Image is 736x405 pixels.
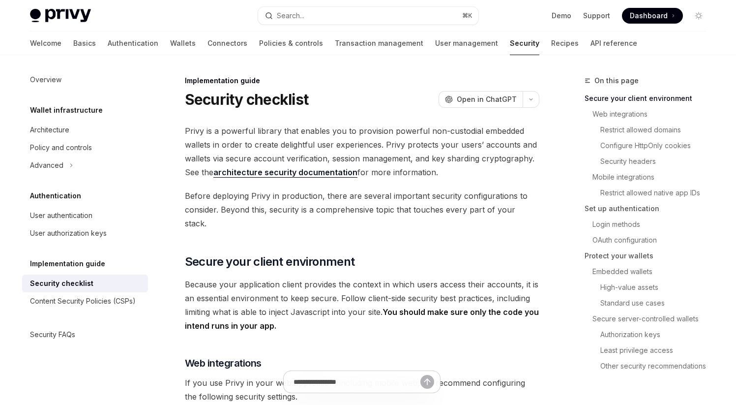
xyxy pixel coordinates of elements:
span: ⌘ K [462,12,472,20]
div: Policy and controls [30,142,92,154]
span: Web integrations [185,356,262,370]
a: Transaction management [335,31,423,55]
a: Restrict allowed domains [600,122,714,138]
h5: Wallet infrastructure [30,104,103,116]
a: Embedded wallets [592,264,714,280]
img: light logo [30,9,91,23]
h5: Implementation guide [30,258,105,270]
button: Toggle dark mode [691,8,707,24]
div: Content Security Policies (CSPs) [30,295,136,307]
a: Set up authentication [585,201,714,217]
a: User authentication [22,207,148,224]
a: Architecture [22,121,148,139]
a: Security checklist [22,275,148,292]
a: Secure server-controlled wallets [592,311,714,327]
a: OAuth configuration [592,232,714,248]
button: Open in ChatGPT [439,91,523,108]
a: High-value assets [600,280,714,295]
a: Other security recommendations [600,358,714,374]
h5: Authentication [30,190,81,202]
a: Authentication [108,31,158,55]
a: Security [510,31,539,55]
div: Implementation guide [185,76,539,86]
div: Architecture [30,124,69,136]
div: Security checklist [30,278,93,289]
a: Support [583,11,610,21]
a: Configure HttpOnly cookies [600,138,714,154]
a: User management [435,31,498,55]
a: Policy and controls [22,139,148,156]
div: Overview [30,74,61,86]
span: Before deploying Privy in production, there are several important security configurations to cons... [185,189,539,230]
span: Secure your client environment [185,254,355,270]
span: On this page [594,75,639,87]
span: Privy is a powerful library that enables you to provision powerful non-custodial embedded wallets... [185,124,539,179]
a: User authorization keys [22,224,148,242]
button: Search...⌘K [258,7,478,25]
button: Send message [420,375,434,389]
a: Authorization keys [600,327,714,343]
a: Demo [552,11,571,21]
a: Least privilege access [600,343,714,358]
a: Content Security Policies (CSPs) [22,292,148,310]
span: Open in ChatGPT [457,94,517,104]
div: User authentication [30,210,92,221]
h1: Security checklist [185,91,309,108]
a: Standard use cases [600,295,714,311]
span: Dashboard [630,11,668,21]
div: Security FAQs [30,329,75,341]
a: Connectors [207,31,247,55]
a: Welcome [30,31,61,55]
a: Overview [22,71,148,89]
a: Protect your wallets [585,248,714,264]
a: API reference [590,31,637,55]
a: architecture security documentation [213,167,357,178]
a: Policies & controls [259,31,323,55]
a: Dashboard [622,8,683,24]
a: Mobile integrations [592,169,714,185]
span: Because your application client provides the context in which users access their accounts, it is ... [185,278,539,333]
a: Web integrations [592,106,714,122]
a: Wallets [170,31,196,55]
a: Security FAQs [22,326,148,343]
a: Security headers [600,154,714,169]
a: Restrict allowed native app IDs [600,185,714,201]
a: Secure your client environment [585,91,714,106]
a: Basics [73,31,96,55]
div: Search... [277,10,304,22]
a: Login methods [592,217,714,232]
a: Recipes [551,31,579,55]
div: User authorization keys [30,227,107,239]
div: Advanced [30,159,63,171]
